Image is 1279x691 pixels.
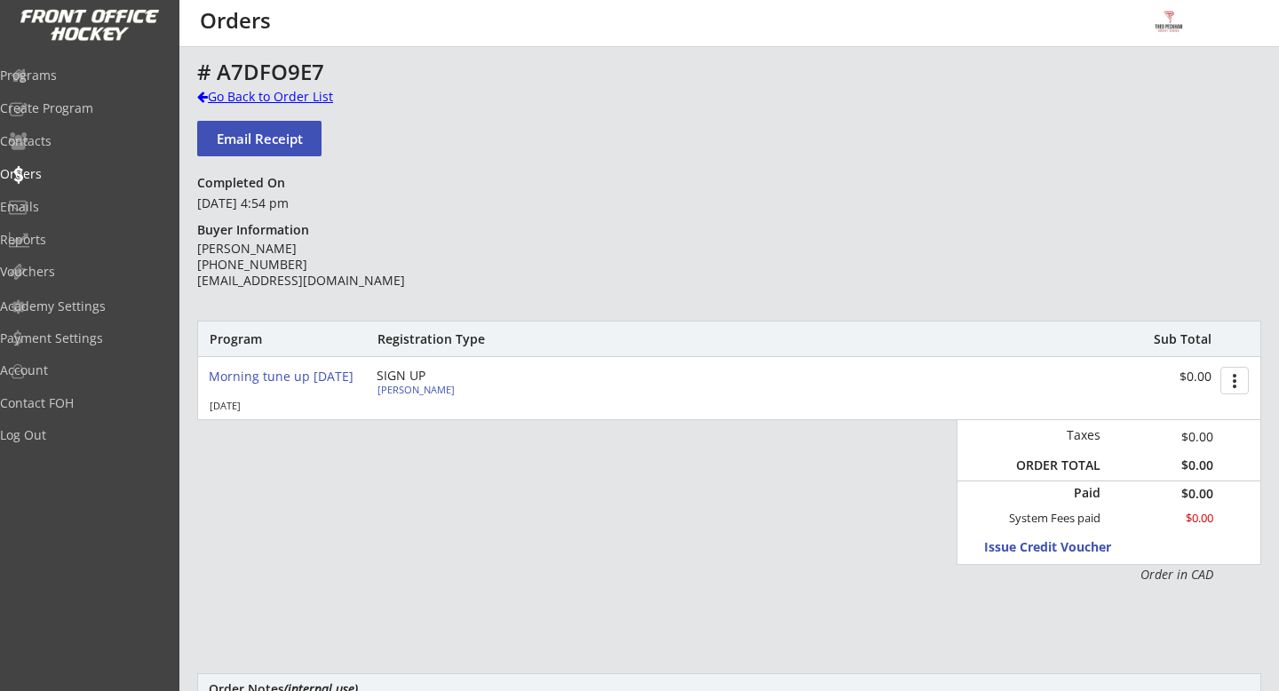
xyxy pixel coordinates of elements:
[377,385,576,394] div: [PERSON_NAME]
[1113,457,1213,473] div: $0.00
[197,195,454,212] div: [DATE] 4:54 pm
[993,511,1100,526] div: System Fees paid
[1113,511,1213,526] div: $0.00
[1113,427,1213,446] div: $0.00
[197,88,380,106] div: Go Back to Order List
[1008,457,1100,473] div: ORDER TOTAL
[197,175,293,191] div: Completed On
[197,241,454,290] div: [PERSON_NAME] [PHONE_NUMBER] [EMAIL_ADDRESS][DOMAIN_NAME]
[1134,331,1211,347] div: Sub Total
[1220,367,1249,394] button: more_vert
[197,222,317,238] div: Buyer Information
[197,121,322,156] button: Email Receipt
[377,369,581,382] div: SIGN UP
[1113,488,1213,500] div: $0.00
[1019,485,1100,501] div: Paid
[210,331,306,347] div: Program
[210,401,352,410] div: [DATE]
[984,536,1148,560] button: Issue Credit Voucher
[1008,427,1100,443] div: Taxes
[1101,369,1211,385] div: $0.00
[209,369,362,385] div: Morning tune up [DATE]
[197,61,1048,83] div: # A7DFO9E7
[377,331,581,347] div: Registration Type
[1008,566,1213,584] div: Order in CAD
